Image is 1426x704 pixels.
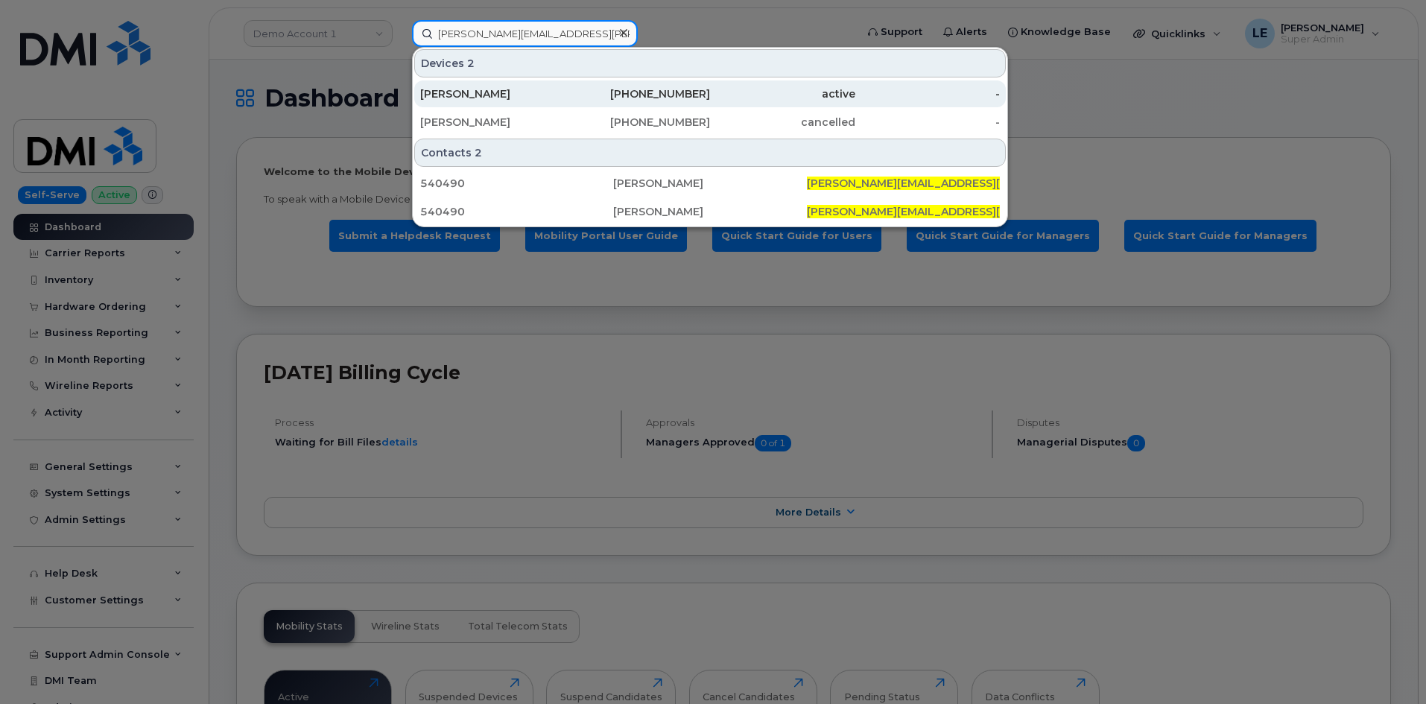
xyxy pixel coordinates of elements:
[807,177,1176,190] span: [PERSON_NAME][EMAIL_ADDRESS][PERSON_NAME][DOMAIN_NAME]
[420,204,613,219] div: 540490
[414,198,1006,225] a: 540490[PERSON_NAME][PERSON_NAME][EMAIL_ADDRESS][PERSON_NAME][DOMAIN_NAME]
[467,56,475,71] span: 2
[420,115,565,130] div: [PERSON_NAME]
[414,139,1006,167] div: Contacts
[807,205,1176,218] span: [PERSON_NAME][EMAIL_ADDRESS][PERSON_NAME][DOMAIN_NAME]
[414,109,1006,136] a: [PERSON_NAME][PHONE_NUMBER]cancelled-
[414,170,1006,197] a: 540490[PERSON_NAME][PERSON_NAME][EMAIL_ADDRESS][PERSON_NAME][DOMAIN_NAME]
[414,80,1006,107] a: [PERSON_NAME][PHONE_NUMBER]active-
[710,86,855,101] div: active
[613,176,806,191] div: [PERSON_NAME]
[565,115,711,130] div: [PHONE_NUMBER]
[855,86,1001,101] div: -
[855,115,1001,130] div: -
[475,145,482,160] span: 2
[420,176,613,191] div: 540490
[565,86,711,101] div: [PHONE_NUMBER]
[414,49,1006,77] div: Devices
[613,204,806,219] div: [PERSON_NAME]
[710,115,855,130] div: cancelled
[420,86,565,101] div: [PERSON_NAME]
